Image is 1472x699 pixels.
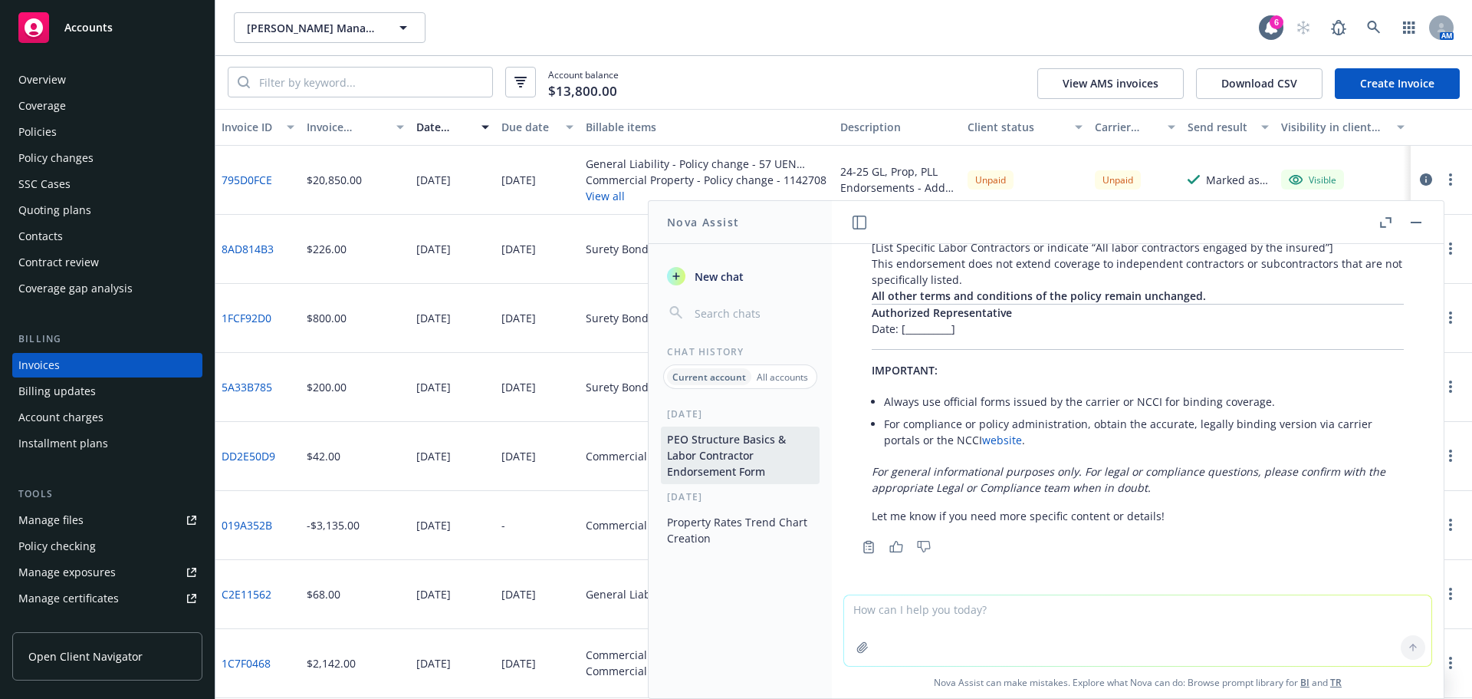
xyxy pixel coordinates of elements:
[1181,109,1275,146] button: Send result
[501,172,536,188] div: [DATE]
[307,448,340,464] div: $42.00
[586,310,828,326] div: Surety Bond - Contract bond | City of [PERSON_NAME] - 39K003702
[692,302,813,324] input: Search chats
[222,517,272,533] a: 019A352B
[548,68,619,97] span: Account balance
[307,119,388,135] div: Invoice amount
[586,156,828,172] div: General Liability - Policy change - 57 UEN BA5MC1
[238,76,250,88] svg: Search
[586,586,828,602] div: General Liability - Policy change - 57 UEN BA5MC1
[649,345,832,358] div: Chat History
[840,163,955,196] div: 24-25 GL, Prop, PLL Endorsements - Add [STREET_ADDRESS], LLC) Effective [DATE]
[18,560,116,585] div: Manage exposures
[586,379,828,395] div: Surety Bond - Contract bond | City of [PERSON_NAME] - 39K000435
[1289,173,1336,186] div: Visible
[501,517,505,533] div: -
[968,119,1066,135] div: Client status
[12,405,202,430] a: Account charges
[501,241,536,257] div: [DATE]
[1335,68,1460,99] a: Create Invoice
[18,172,71,196] div: SSC Cases
[12,353,202,378] a: Invoices
[1359,12,1389,43] a: Search
[862,540,876,554] svg: Copy to clipboard
[12,146,202,170] a: Policy changes
[757,371,808,384] p: All accounts
[495,109,580,146] button: Due date
[982,433,1022,447] a: website
[222,119,278,135] div: Invoice ID
[416,517,451,533] div: [DATE]
[250,68,492,97] input: Filter by keyword...
[64,21,113,34] span: Accounts
[968,170,1014,190] div: Unpaid
[586,517,828,533] div: Commercial Property - Billing update - 1142708
[501,119,557,135] div: Due date
[586,647,826,663] div: Commercial Property - Policy change - 1125466
[1095,170,1141,190] div: Unpaid
[1275,109,1411,146] button: Visibility in client dash
[12,612,202,637] a: Manage claims
[672,371,746,384] p: Current account
[586,448,828,464] div: Commercial Auto - Policy change - 57 UEN BE1338
[222,586,271,602] a: C2E11562
[12,68,202,92] a: Overview
[1270,15,1283,29] div: 6
[501,448,536,464] div: [DATE]
[1206,172,1269,188] div: Marked as sent
[961,109,1089,146] button: Client status
[12,172,202,196] a: SSC Cases
[872,289,1206,303] span: All other terms and conditions of the policy remain unchanged.
[18,146,94,170] div: Policy changes
[586,663,826,679] div: Commercial Property - Policy change - 1125466
[307,586,340,602] div: $68.00
[416,655,451,671] div: [DATE]
[1394,12,1424,43] a: Switch app
[416,586,451,602] div: [DATE]
[12,250,202,275] a: Contract review
[586,241,828,257] div: Surety Bond - License bond | CA Contractor's License Bond - 0418763-18
[18,94,66,118] div: Coverage
[18,276,133,301] div: Coverage gap analysis
[416,119,472,135] div: Date issued
[580,109,834,146] button: Billable items
[12,508,202,532] a: Manage files
[416,448,451,464] div: [DATE]
[12,276,202,301] a: Coverage gap analysis
[416,379,451,395] div: [DATE]
[661,262,820,290] button: New chat
[1300,676,1309,689] a: BI
[649,490,832,503] div: [DATE]
[222,448,275,464] a: DD2E50D9
[872,508,1404,524] p: Let me know if you need more specific content or details!
[586,188,828,204] button: View all
[222,310,271,326] a: 1FCF92D0
[18,224,63,249] div: Contacts
[1330,676,1342,689] a: TR
[307,379,347,395] div: $200.00
[834,109,961,146] button: Description
[234,12,426,43] button: [PERSON_NAME] Management Company
[12,6,202,49] a: Accounts
[18,353,60,378] div: Invoices
[307,655,356,671] div: $2,142.00
[307,172,362,188] div: $20,850.00
[586,119,828,135] div: Billable items
[1089,109,1182,146] button: Carrier status
[692,269,744,285] span: New chat
[12,486,202,502] div: Tools
[872,305,1404,337] p: Date: [__________]
[307,241,347,257] div: $226.00
[18,508,84,532] div: Manage files
[872,464,1385,495] em: For general informational purposes only. For legal or compliance questions, please confirm with t...
[912,536,936,558] button: Thumbs down
[18,431,108,456] div: Installment plans
[18,586,119,611] div: Manage certificates
[247,20,379,36] span: [PERSON_NAME] Management Company
[1188,119,1252,135] div: Send result
[12,560,202,585] a: Manage exposures
[215,109,301,146] button: Invoice ID
[1196,68,1322,99] button: Download CSV
[649,407,832,420] div: [DATE]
